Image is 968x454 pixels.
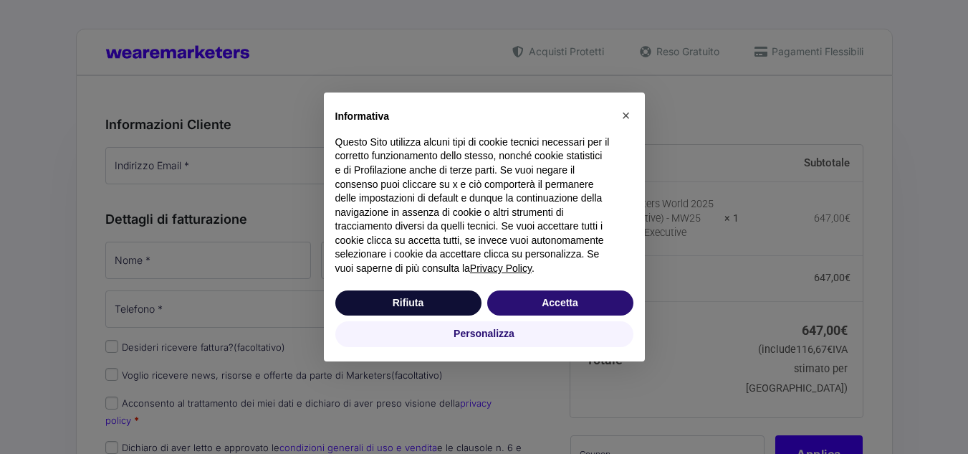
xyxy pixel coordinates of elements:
[470,263,532,274] a: Privacy Policy
[335,136,610,276] p: Questo Sito utilizza alcuni tipi di cookie tecnici necessari per il corretto funzionamento dello ...
[335,110,610,124] h2: Informativa
[335,290,481,316] button: Rifiuta
[622,108,631,123] span: ×
[335,321,633,347] button: Personalizza
[615,104,638,127] button: Chiudi questa informativa
[487,290,633,316] button: Accetta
